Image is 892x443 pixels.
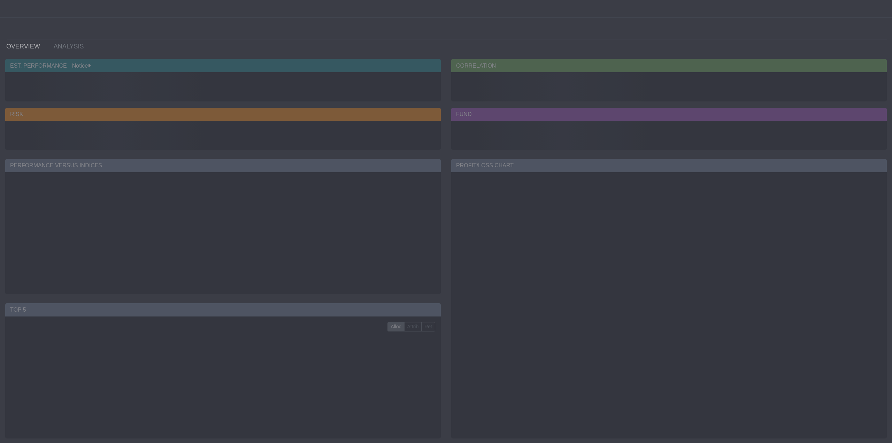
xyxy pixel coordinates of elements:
[5,108,441,121] div: RISK
[5,303,441,316] div: TOP 5
[67,63,88,69] a: Notice
[404,322,422,332] label: Attrib
[451,159,887,172] div: PROFIT/LOSS CHART
[451,59,887,72] div: CORRELATION
[387,322,404,332] label: Alloc
[1,39,48,53] a: OVERVIEW
[421,322,435,332] label: Ret
[67,62,91,70] div: Notice
[451,108,887,121] div: FUND
[5,59,441,72] div: EST. PERFORMANCE
[5,159,441,172] div: PERFORMANCE VERSUS INDICES
[48,39,92,53] a: ANALYSIS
